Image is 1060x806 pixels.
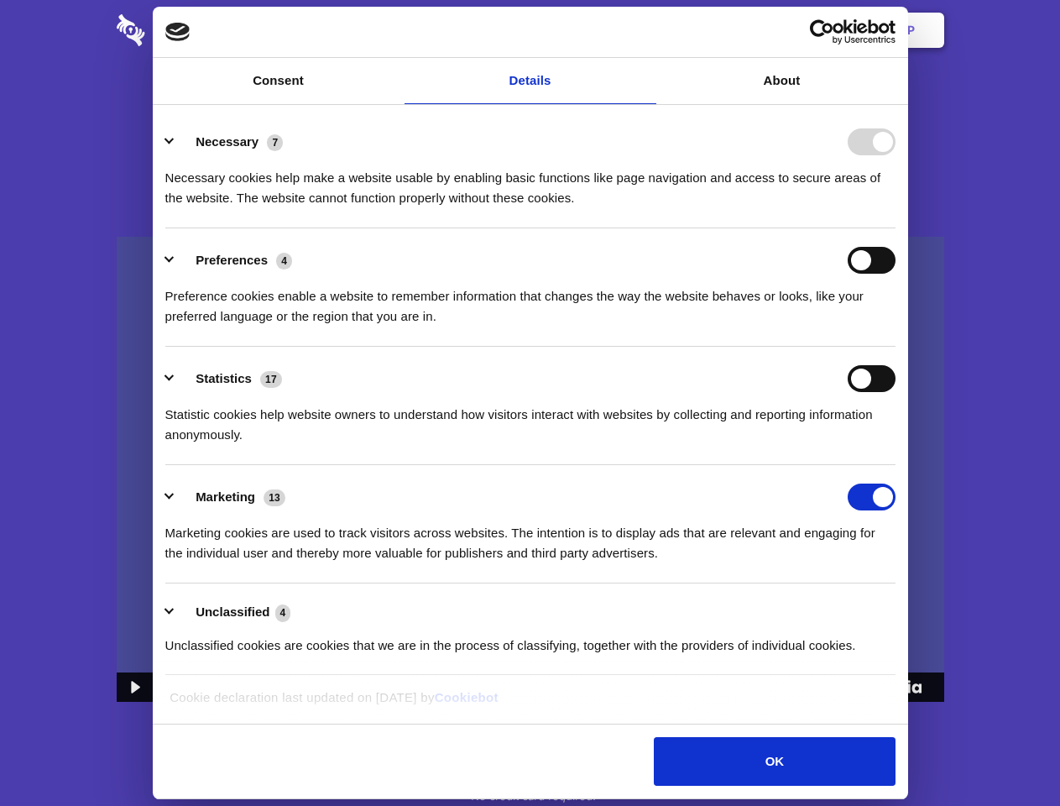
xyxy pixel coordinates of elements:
button: Unclassified (4) [165,602,301,623]
img: Sharesecret [117,237,944,703]
button: Play Video [117,673,151,702]
div: Preference cookies enable a website to remember information that changes the way the website beha... [165,274,896,327]
a: About [656,58,908,104]
a: Usercentrics Cookiebot - opens in a new window [749,19,896,44]
img: logo-wordmark-white-trans-d4663122ce5f474addd5e946df7df03e33cb6a1c49d2221995e7729f52c070b2.svg [117,14,260,46]
img: logo [165,23,191,41]
a: Details [405,58,656,104]
div: Statistic cookies help website owners to understand how visitors interact with websites by collec... [165,392,896,445]
label: Preferences [196,253,268,267]
h1: Eliminate Slack Data Loss. [117,76,944,136]
iframe: Drift Widget Chat Controller [976,722,1040,786]
div: Necessary cookies help make a website usable by enabling basic functions like page navigation and... [165,155,896,208]
a: Cookiebot [435,690,499,704]
button: Statistics (17) [165,365,293,392]
h4: Auto-redaction of sensitive data, encrypted data sharing and self-destructing private chats. Shar... [117,153,944,208]
div: Marketing cookies are used to track visitors across websites. The intention is to display ads tha... [165,510,896,563]
label: Necessary [196,134,258,149]
label: Marketing [196,489,255,504]
span: 4 [276,253,292,270]
label: Statistics [196,371,252,385]
span: 13 [264,489,285,506]
span: 4 [275,604,291,621]
a: Contact [681,4,758,56]
a: Consent [153,58,405,104]
div: Unclassified cookies are cookies that we are in the process of classifying, together with the pro... [165,623,896,656]
a: Login [761,4,834,56]
button: OK [654,737,895,786]
button: Necessary (7) [165,128,294,155]
span: 7 [267,134,283,151]
button: Marketing (13) [165,484,296,510]
span: 17 [260,371,282,388]
a: Pricing [493,4,566,56]
div: Cookie declaration last updated on [DATE] by [157,688,903,720]
button: Preferences (4) [165,247,303,274]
